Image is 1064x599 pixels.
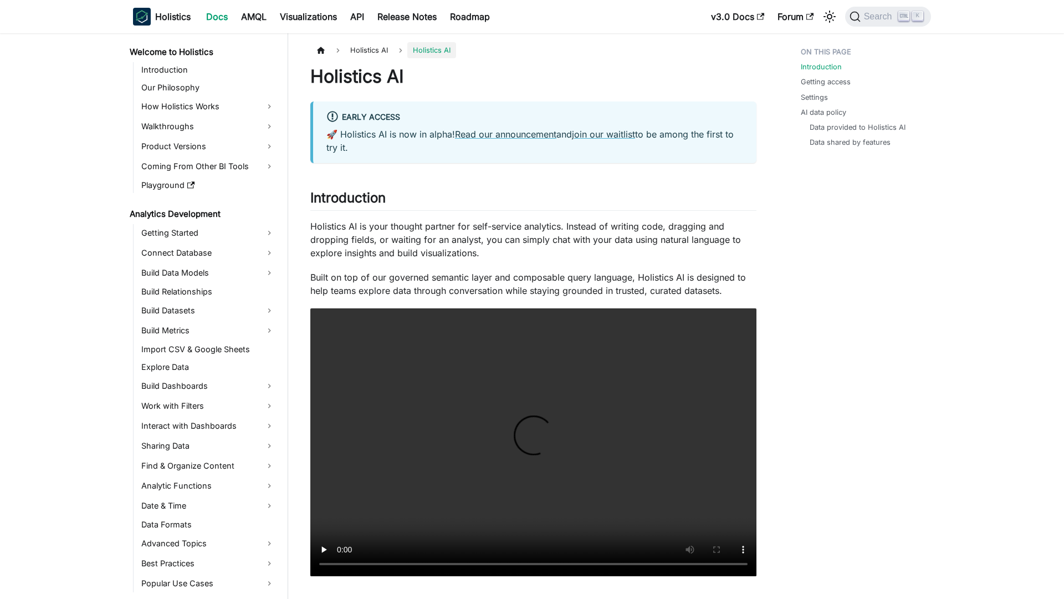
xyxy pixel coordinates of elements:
[138,517,278,532] a: Data Formats
[138,138,278,155] a: Product Versions
[138,158,278,175] a: Coming From Other BI Tools
[326,110,743,125] div: Early Access
[310,308,756,576] video: Your browser does not support embedding video, but you can .
[310,190,756,211] h2: Introduction
[801,77,851,87] a: Getting access
[133,8,191,26] a: HolisticsHolistics
[138,98,278,115] a: How Holistics Works
[138,224,278,242] a: Getting Started
[310,271,756,297] p: Built on top of our governed semantic layer and composable query language, Holistics AI is design...
[345,42,393,58] span: Holistics AI
[801,62,842,72] a: Introduction
[138,302,278,319] a: Build Datasets
[572,129,635,140] a: join our waitlist
[912,11,923,21] kbd: K
[455,129,556,140] a: Read our announcement
[138,359,278,375] a: Explore Data
[138,437,278,455] a: Sharing Data
[801,92,828,103] a: Settings
[138,377,278,395] a: Build Dashboards
[407,42,456,58] span: Holistics AI
[155,10,191,23] b: Holistics
[371,8,443,26] a: Release Notes
[810,122,906,133] a: Data provided to Holistics AI
[199,8,234,26] a: Docs
[138,497,278,515] a: Date & Time
[126,44,278,60] a: Welcome to Holistics
[138,62,278,78] a: Introduction
[821,8,838,26] button: Switch between dark and light mode (currently light mode)
[138,555,278,572] a: Best Practices
[310,65,756,88] h1: Holistics AI
[138,535,278,552] a: Advanced Topics
[138,397,278,415] a: Work with Filters
[138,264,278,282] a: Build Data Models
[273,8,344,26] a: Visualizations
[138,80,278,95] a: Our Philosophy
[138,177,278,193] a: Playground
[138,417,278,435] a: Interact with Dashboards
[138,284,278,299] a: Build Relationships
[310,42,756,58] nav: Breadcrumbs
[234,8,273,26] a: AMQL
[138,244,278,262] a: Connect Database
[138,342,278,357] a: Import CSV & Google Sheets
[138,322,278,339] a: Build Metrics
[126,206,278,222] a: Analytics Development
[771,8,820,26] a: Forum
[344,8,371,26] a: API
[704,8,771,26] a: v3.0 Docs
[133,8,151,26] img: Holistics
[810,137,891,148] a: Data shared by features
[310,42,331,58] a: Home page
[310,220,756,260] p: Holistics AI is your thought partner for self-service analytics. Instead of writing code, draggin...
[801,107,846,118] a: AI data policy
[861,12,899,22] span: Search
[138,575,278,592] a: Popular Use Cases
[138,457,278,475] a: Find & Organize Content
[122,33,288,599] nav: Docs sidebar
[845,7,931,27] button: Search (Ctrl+K)
[326,128,743,154] p: 🚀 Holistics AI is now in alpha! and to be among the first to try it.
[138,477,278,495] a: Analytic Functions
[138,118,278,135] a: Walkthroughs
[443,8,497,26] a: Roadmap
